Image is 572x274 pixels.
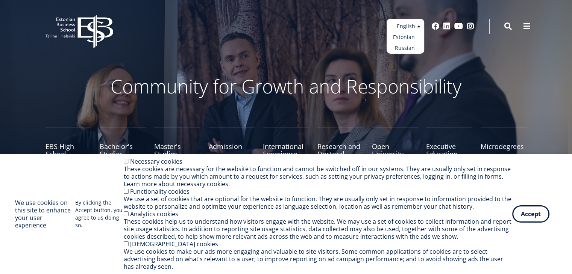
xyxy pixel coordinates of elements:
a: Master's Studies [154,128,200,165]
a: Linkedin [443,23,451,30]
label: Analytics cookies [130,210,178,218]
a: International Experience [263,128,309,165]
a: Facebook [432,23,439,30]
div: We use a set of cookies that are optional for the website to function. They are usually only set ... [124,195,512,210]
a: Instagram [467,23,474,30]
p: Community for Growth and Responsibility [87,75,486,98]
p: By clicking the Accept button, you agree to us doing so. [75,199,124,229]
a: Research and Doctoral Studies [317,128,364,165]
button: Accept [512,205,549,223]
label: Necessary cookies [130,157,182,166]
a: Executive Education [426,128,472,165]
a: Microdegrees [481,128,527,165]
label: Functionality cookies [130,187,190,196]
a: Youtube [454,23,463,30]
label: [DEMOGRAPHIC_DATA] cookies [130,240,218,248]
a: Estonian [387,32,424,43]
div: These cookies are necessary for the website to function and cannot be switched off in our systems... [124,165,512,188]
div: These cookies help us to understand how visitors engage with the website. We may use a set of coo... [124,218,512,240]
a: Russian [387,43,424,54]
a: EBS High School [46,128,92,165]
div: We use cookies to make our ads more engaging and valuable to site visitors. Some common applicati... [124,248,512,270]
a: Open University [372,128,418,165]
h2: We use cookies on this site to enhance your user experience [15,199,75,229]
a: Bachelor's Studies [100,128,146,165]
a: Admission [209,128,255,165]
